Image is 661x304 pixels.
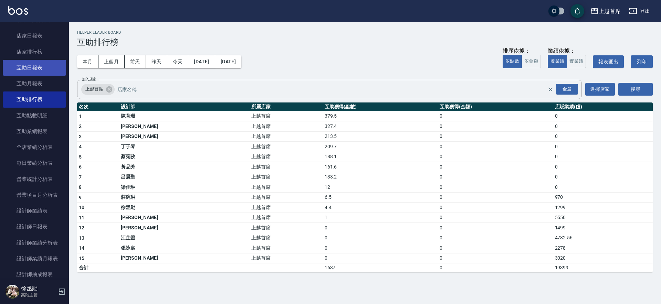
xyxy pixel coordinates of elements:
td: 0 [553,142,653,152]
td: 2278 [553,243,653,253]
th: 所屬店家 [250,102,323,111]
a: 設計師業績月報表 [3,251,66,267]
td: 上越首席 [250,131,323,142]
button: [DATE] [188,55,215,68]
th: 店販業績(虛) [553,102,653,111]
h3: 互助排行榜 [77,37,653,47]
td: 0 [438,233,553,243]
td: 0 [438,142,553,152]
td: 上越首席 [250,213,323,223]
td: 0 [553,131,653,142]
table: a dense table [77,102,653,273]
a: 設計師業績表 [3,203,66,219]
a: 營業統計分析表 [3,171,66,187]
button: 上越首席 [588,4,623,18]
td: 0 [553,152,653,162]
span: 11 [79,215,85,220]
td: 上越首席 [250,192,323,203]
td: 上越首席 [250,243,323,253]
button: 報表匯出 [593,55,624,68]
td: 213.5 [323,131,438,142]
td: 0 [438,152,553,162]
span: 3 [79,134,82,139]
td: 張詠宸 [119,243,250,253]
td: 1499 [553,223,653,233]
td: 209.7 [323,142,438,152]
button: 本月 [77,55,98,68]
span: 12 [79,225,85,230]
td: 合計 [77,263,119,272]
td: 上越首席 [250,182,323,193]
td: 0 [438,243,553,253]
button: save [570,4,584,18]
td: 0 [438,192,553,203]
td: 1 [323,213,438,223]
th: 互助獲得(點數) [323,102,438,111]
button: 登出 [626,5,653,18]
h2: Helper Leader Board [77,30,653,35]
p: 高階主管 [21,292,56,298]
td: 1299 [553,203,653,213]
td: 莊涴淋 [119,192,250,203]
td: 上越首席 [250,203,323,213]
td: 327.4 [323,121,438,132]
td: 江芷螢 [119,233,250,243]
span: 2 [79,123,82,129]
td: [PERSON_NAME] [119,121,250,132]
button: 昨天 [146,55,167,68]
span: 14 [79,245,85,251]
a: 互助業績報表 [3,123,66,139]
span: 8 [79,184,82,190]
td: 蔡宛孜 [119,152,250,162]
a: 每日業績分析表 [3,155,66,171]
td: 0 [553,182,653,193]
td: 0 [438,162,553,172]
td: 0 [438,172,553,182]
td: 6.5 [323,192,438,203]
td: 188.1 [323,152,438,162]
button: 依金額 [522,55,541,68]
a: 互助日報表 [3,60,66,76]
td: 0 [438,223,553,233]
div: 排序依據： [503,47,541,55]
td: 4.4 [323,203,438,213]
button: 今天 [167,55,189,68]
button: 搜尋 [618,83,653,96]
button: 列印 [631,55,653,68]
th: 互助獲得(金額) [438,102,553,111]
span: 15 [79,256,85,261]
td: 黃品芳 [119,162,250,172]
td: 0 [438,131,553,142]
td: 上越首席 [250,253,323,263]
button: [DATE] [215,55,241,68]
td: 161.6 [323,162,438,172]
td: 0 [323,233,438,243]
div: 上越首席 [599,7,621,15]
a: 設計師抽成報表 [3,267,66,282]
td: 0 [438,182,553,193]
span: 5 [79,154,82,160]
a: 營業項目月分析表 [3,187,66,203]
h5: 徐丞勛 [21,285,56,292]
td: 19399 [553,263,653,272]
a: 互助月報表 [3,76,66,91]
button: Clear [546,85,555,94]
td: 0 [438,253,553,263]
td: 0 [553,121,653,132]
td: 133.2 [323,172,438,182]
td: 上越首席 [250,142,323,152]
td: 4782.56 [553,233,653,243]
button: 虛業績 [548,55,567,68]
td: 陳育珊 [119,111,250,121]
td: 上越首席 [250,162,323,172]
img: Person [6,285,19,298]
button: 實業績 [567,55,586,68]
td: [PERSON_NAME] [119,213,250,223]
a: 設計師日報表 [3,219,66,235]
a: 互助點數明細 [3,108,66,123]
td: 上越首席 [250,152,323,162]
span: 4 [79,144,82,149]
td: 徐丞勛 [119,203,250,213]
th: 設計師 [119,102,250,111]
th: 名次 [77,102,119,111]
